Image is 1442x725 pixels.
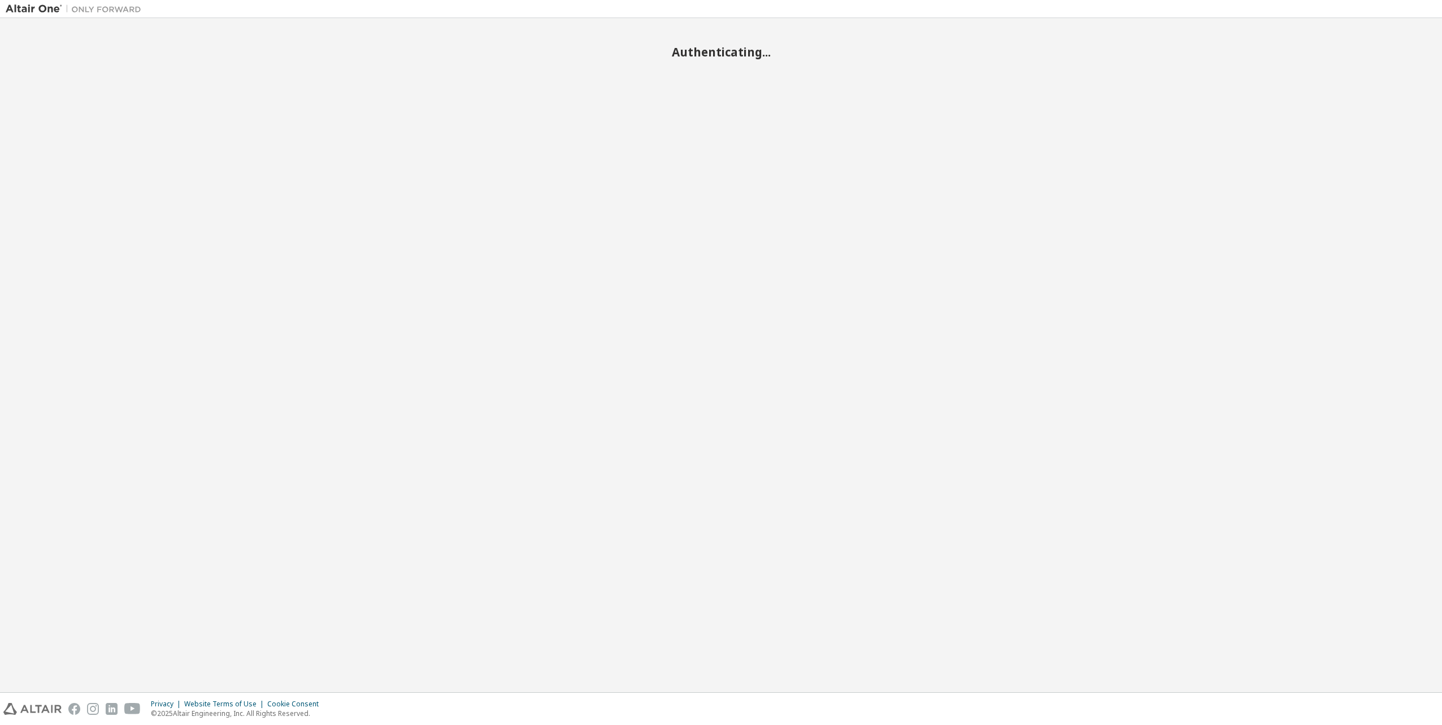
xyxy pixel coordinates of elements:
img: Altair One [6,3,147,15]
img: instagram.svg [87,703,99,715]
img: linkedin.svg [106,703,118,715]
img: youtube.svg [124,703,141,715]
div: Cookie Consent [267,700,325,709]
p: © 2025 Altair Engineering, Inc. All Rights Reserved. [151,709,325,718]
h2: Authenticating... [6,45,1436,59]
img: facebook.svg [68,703,80,715]
div: Website Terms of Use [184,700,267,709]
img: altair_logo.svg [3,703,62,715]
div: Privacy [151,700,184,709]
